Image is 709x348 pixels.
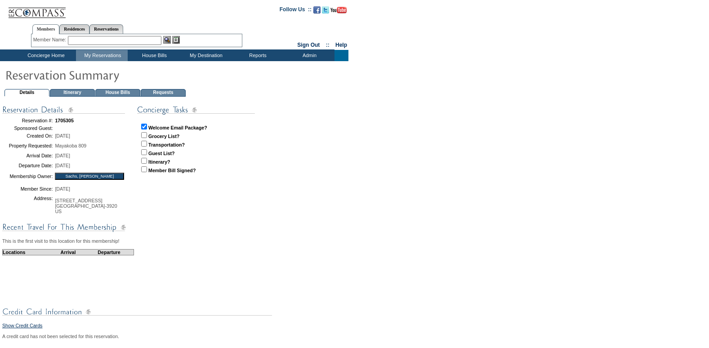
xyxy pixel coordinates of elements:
img: pgTtlResSummary.gif [5,66,185,84]
img: subTtlConRecTravel.gif [2,222,126,233]
td: Concierge Home [14,50,76,61]
td: Sponsored Guest: [2,125,53,131]
td: Follow Us :: [280,5,312,16]
span: [DATE] [55,153,70,158]
td: Member Since: [2,183,53,196]
td: Created On: [2,131,53,141]
td: My Destination [179,50,231,61]
td: House Bills [128,50,179,61]
td: Membership Owner: [2,170,53,183]
a: Help [335,42,347,48]
img: subTtlConTasks.gif [137,104,255,116]
strong: Package? [185,125,207,130]
td: Admin [283,50,334,61]
td: My Reservations [76,50,128,61]
img: Follow us on Twitter [322,6,329,13]
td: Departure [85,249,134,255]
div: Member Name: [33,36,68,44]
img: subTtlCreditCard.gif [2,306,272,317]
td: Reservation #: [2,116,53,125]
img: subTtlConResDetails.gif [2,104,126,116]
td: Address: [2,196,53,216]
td: Details [4,89,49,97]
span: This is the first visit to this location for this membership! [2,238,120,244]
span: [DATE] [55,133,70,138]
a: Reservations [89,24,123,34]
img: Subscribe to our YouTube Channel [330,7,347,13]
img: Reservations [172,36,180,44]
strong: Member Bill Signed? [148,168,196,173]
strong: Grocery List? [148,134,179,139]
input: Sachs, [PERSON_NAME] [55,173,124,180]
a: Subscribe to our YouTube Channel [330,9,347,14]
td: Itinerary [50,89,95,97]
img: Become our fan on Facebook [313,6,321,13]
span: [DATE] [55,163,70,168]
span: :: [326,42,330,48]
strong: Transportation? [148,142,185,147]
td: Requests [141,89,186,97]
td: Reports [231,50,283,61]
a: Residences [59,24,89,34]
a: Show Credit Cards [2,323,42,328]
a: Members [32,24,60,34]
img: View [163,36,171,44]
span: [STREET_ADDRESS] [GEOGRAPHIC_DATA]-3920 US [55,198,117,214]
strong: Welcome Email [148,125,183,130]
strong: Guest List? [148,151,175,156]
td: House Bills [95,89,140,97]
a: Become our fan on Facebook [313,9,321,14]
span: Mayakoba 809 [55,143,86,148]
a: Sign Out [297,42,320,48]
span: 1705305 [55,118,74,123]
a: Follow us on Twitter [322,9,329,14]
span: [DATE] [55,186,70,192]
td: Arrival Date: [2,151,53,161]
strong: Itinerary? [148,159,170,165]
td: Arrival [52,249,85,255]
td: Property Requested: [2,141,53,151]
td: Departure Date: [2,161,53,170]
div: A credit card has not been selected for this reservation. [2,334,276,339]
td: Locations [3,249,52,255]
